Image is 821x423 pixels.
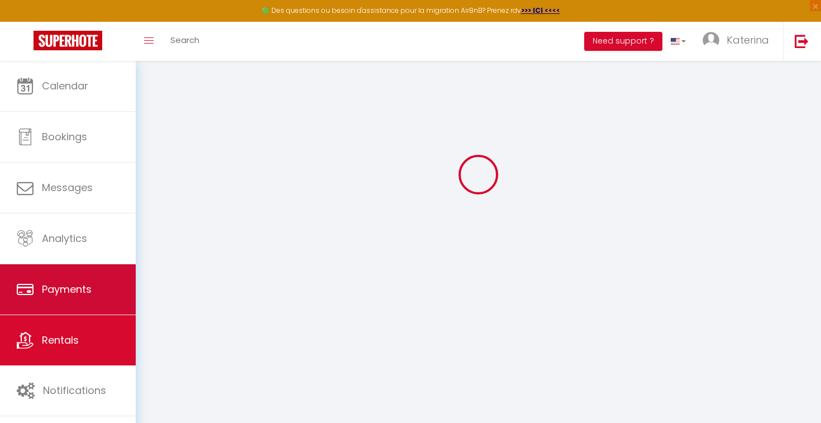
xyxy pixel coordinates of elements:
img: Super Booking [34,31,102,50]
button: Need support ? [584,32,662,51]
span: Calendar [42,79,88,93]
span: Messages [42,180,93,194]
span: Bookings [42,130,87,144]
span: Notifications [43,383,106,397]
span: Katerina [727,33,769,47]
a: Search [162,22,208,61]
span: Rentals [42,333,79,347]
img: ... [703,32,719,49]
span: Payments [42,282,92,296]
span: Analytics [42,231,87,245]
span: Search [170,34,199,46]
img: logout [795,34,809,48]
a: ... Katerina [694,22,783,61]
a: >>> ICI <<<< [521,6,560,15]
